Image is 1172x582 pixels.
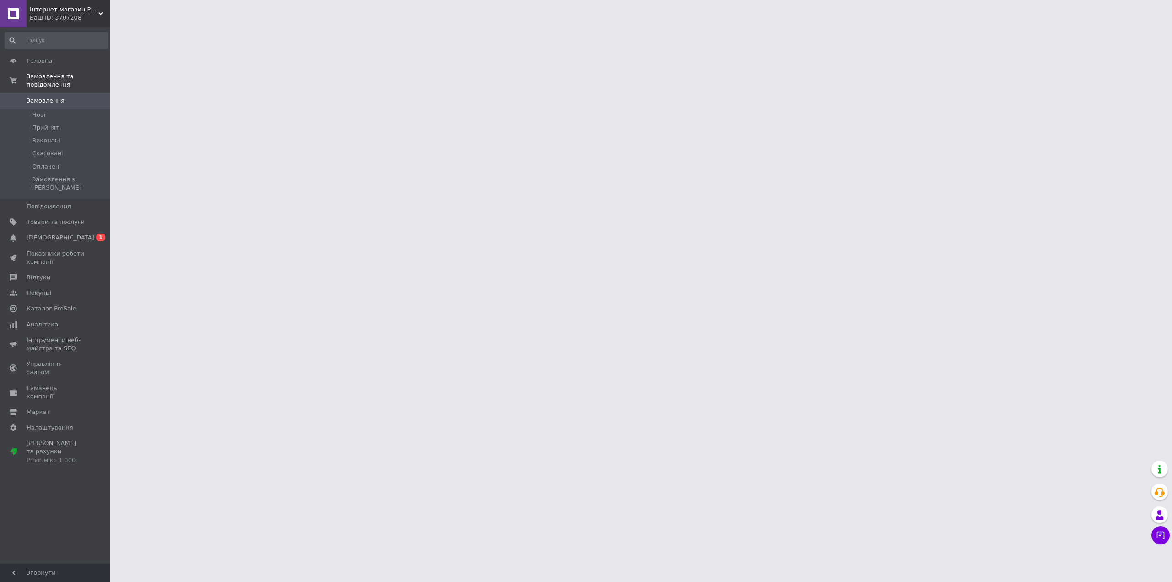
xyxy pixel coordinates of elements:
[5,32,108,49] input: Пошук
[27,424,73,432] span: Налаштування
[27,234,94,242] span: [DEMOGRAPHIC_DATA]
[32,136,60,145] span: Виконані
[27,384,85,401] span: Гаманець компанії
[32,111,45,119] span: Нові
[27,218,85,226] span: Товари та послуги
[27,439,85,464] span: [PERSON_NAME] та рахунки
[27,336,85,353] span: Інструменти веб-майстра та SEO
[32,149,63,158] span: Скасовані
[30,5,98,14] span: Інтернет-магазин PARROT
[27,97,65,105] span: Замовлення
[27,321,58,329] span: Аналітика
[27,202,71,211] span: Повідомлення
[32,124,60,132] span: Прийняті
[27,250,85,266] span: Показники роботи компанії
[32,175,107,192] span: Замовлення з [PERSON_NAME]
[27,408,50,416] span: Маркет
[30,14,110,22] div: Ваш ID: 3707208
[96,234,105,241] span: 1
[27,305,76,313] span: Каталог ProSale
[27,456,85,464] div: Prom мікс 1 000
[27,72,110,89] span: Замовлення та повідомлення
[1151,526,1170,544] button: Чат з покупцем
[32,163,61,171] span: Оплачені
[27,57,52,65] span: Головна
[27,289,51,297] span: Покупці
[27,273,50,282] span: Відгуки
[27,360,85,376] span: Управління сайтом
